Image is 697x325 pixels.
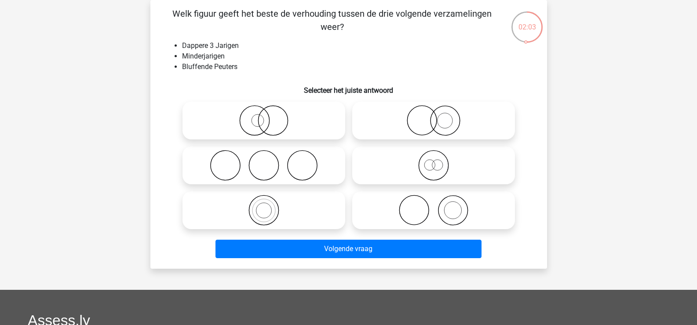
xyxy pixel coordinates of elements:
h6: Selecteer het juiste antwoord [164,79,533,95]
button: Volgende vraag [215,240,482,258]
li: Bluffende Peuters [182,62,533,72]
li: Dappere 3 Jarigen [182,40,533,51]
div: 02:03 [511,11,544,33]
p: Welk figuur geeft het beste de verhouding tussen de drie volgende verzamelingen weer? [164,7,500,33]
li: Minderjarigen [182,51,533,62]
